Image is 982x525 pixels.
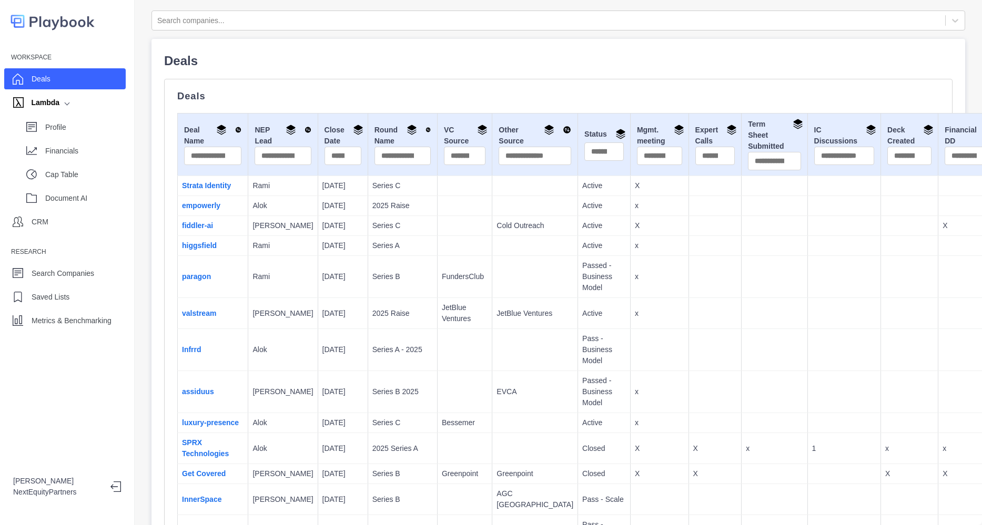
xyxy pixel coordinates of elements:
div: VC Source [444,125,485,147]
p: Saved Lists [32,292,69,303]
p: [DATE] [322,386,363,397]
p: X [635,180,684,191]
p: [DATE] [322,344,363,355]
p: 2025 Series A [372,443,433,454]
img: logo-colored [11,11,95,32]
img: Group By [353,125,363,135]
div: Other Source [499,125,571,147]
img: Sort [563,125,571,135]
p: [PERSON_NAME] [252,468,313,479]
div: Round Name [374,125,431,147]
p: [PERSON_NAME] [252,308,313,319]
p: [DATE] [322,443,363,454]
img: Sort [426,125,431,135]
div: Close Date [325,125,361,147]
a: paragon [182,272,211,281]
p: Financials [45,146,126,157]
p: Profile [45,122,126,133]
p: AGC [GEOGRAPHIC_DATA] [497,488,573,510]
p: 2025 Raise [372,200,433,211]
p: [PERSON_NAME] [13,476,102,487]
div: Deck Created [887,125,932,147]
img: Group By [674,125,684,135]
div: Term Sheet Submitted [748,119,801,152]
p: 1 [812,443,876,454]
p: X [693,468,737,479]
p: [DATE] [322,308,363,319]
img: Group By [407,125,417,135]
p: [DATE] [322,417,363,428]
div: Expert Calls [695,125,735,147]
p: Alok [252,417,313,428]
div: Lambda [13,97,59,108]
a: assiduus [182,387,214,396]
div: Deal Name [184,125,241,147]
p: [DATE] [322,271,363,282]
a: empowerly [182,201,220,210]
p: Series B [372,271,433,282]
div: Mgmt. meeting [637,125,682,147]
img: Group By [216,125,227,135]
p: X [635,468,684,479]
a: SPRX Technologies [182,438,229,458]
p: x [635,386,684,397]
p: Alok [252,200,313,211]
p: [PERSON_NAME] [252,220,313,231]
div: NEP Lead [255,125,311,147]
p: Rami [252,271,313,282]
p: Active [582,180,626,191]
a: luxury-presence [182,418,239,427]
p: Series B 2025 [372,386,433,397]
p: Search Companies [32,268,94,279]
p: Alok [252,344,313,355]
img: company image [13,97,24,108]
a: Infrrd [182,345,201,354]
img: Group By [286,125,296,135]
p: x [635,240,684,251]
p: Active [582,417,626,428]
p: x [746,443,803,454]
p: [DATE] [322,180,363,191]
p: Document AI [45,193,126,204]
p: Passed - Business Model [582,375,626,408]
p: X [885,468,934,479]
p: Rami [252,180,313,191]
p: x [635,417,684,428]
p: [DATE] [322,468,363,479]
p: Greenpoint [497,468,573,479]
p: X [635,443,684,454]
img: Group By [793,119,803,129]
img: Group By [544,125,554,135]
p: Bessemer [442,417,488,428]
img: Group By [923,125,934,135]
img: Group By [477,125,488,135]
p: Pass - Business Model [582,333,626,366]
a: fiddler-ai [182,221,213,230]
p: Deals [164,52,953,70]
p: Deals [32,74,50,85]
p: Series C [372,220,433,231]
p: Series A [372,240,433,251]
p: Greenpoint [442,468,488,479]
div: Status [584,129,624,142]
a: higgsfield [182,241,217,250]
img: Group By [866,125,876,135]
p: NextEquityPartners [13,487,102,498]
p: Series B [372,494,433,505]
img: Sort [305,125,311,135]
p: X [693,443,737,454]
p: CRM [32,217,48,228]
p: 2025 Raise [372,308,433,319]
a: Get Covered [182,469,226,478]
a: Strata Identity [182,181,231,190]
img: Group By [615,129,626,139]
p: JetBlue Ventures [442,302,488,324]
p: Rami [252,240,313,251]
p: x [635,308,684,319]
p: [DATE] [322,494,363,505]
p: Active [582,220,626,231]
a: InnerSpace [182,495,221,503]
p: Series C [372,417,433,428]
p: EVCA [497,386,573,397]
img: Group By [726,125,737,135]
